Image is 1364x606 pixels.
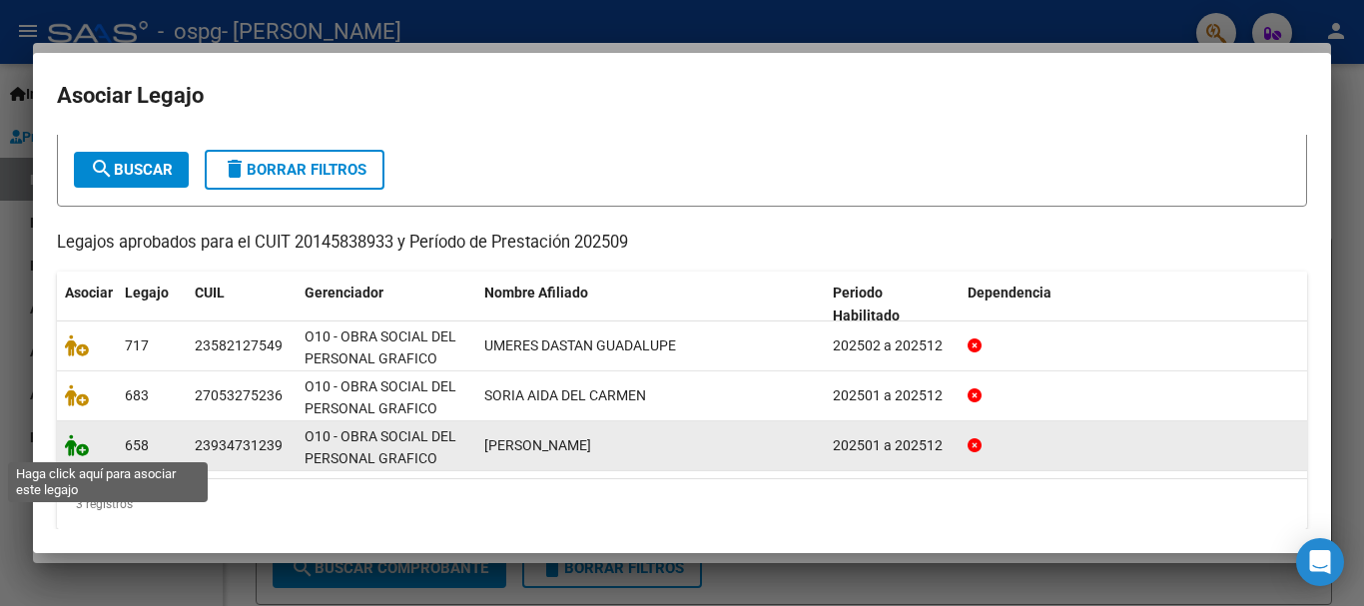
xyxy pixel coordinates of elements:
[195,285,225,301] span: CUIL
[968,285,1051,301] span: Dependencia
[90,157,114,181] mat-icon: search
[57,231,1307,256] p: Legajos aprobados para el CUIT 20145838933 y Período de Prestación 202509
[125,387,149,403] span: 683
[833,334,952,357] div: 202502 a 202512
[484,437,591,453] span: CARDILLO NICOLAS
[205,150,384,190] button: Borrar Filtros
[476,272,825,337] datatable-header-cell: Nombre Afiliado
[833,285,900,323] span: Periodo Habilitado
[117,272,187,337] datatable-header-cell: Legajo
[125,337,149,353] span: 717
[195,384,283,407] div: 27053275236
[57,77,1307,115] h2: Asociar Legajo
[305,428,456,467] span: O10 - OBRA SOCIAL DEL PERSONAL GRAFICO
[125,285,169,301] span: Legajo
[195,334,283,357] div: 23582127549
[65,285,113,301] span: Asociar
[223,161,366,179] span: Borrar Filtros
[187,272,297,337] datatable-header-cell: CUIL
[484,387,646,403] span: SORIA AIDA DEL CARMEN
[195,434,283,457] div: 23934731239
[484,285,588,301] span: Nombre Afiliado
[305,378,456,417] span: O10 - OBRA SOCIAL DEL PERSONAL GRAFICO
[74,152,189,188] button: Buscar
[825,272,960,337] datatable-header-cell: Periodo Habilitado
[484,337,676,353] span: UMERES DASTAN GUADALUPE
[57,479,1307,529] div: 3 registros
[1296,538,1344,586] div: Open Intercom Messenger
[833,434,952,457] div: 202501 a 202512
[57,272,117,337] datatable-header-cell: Asociar
[833,384,952,407] div: 202501 a 202512
[297,272,476,337] datatable-header-cell: Gerenciador
[223,157,247,181] mat-icon: delete
[305,285,383,301] span: Gerenciador
[125,437,149,453] span: 658
[305,328,456,367] span: O10 - OBRA SOCIAL DEL PERSONAL GRAFICO
[90,161,173,179] span: Buscar
[960,272,1308,337] datatable-header-cell: Dependencia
